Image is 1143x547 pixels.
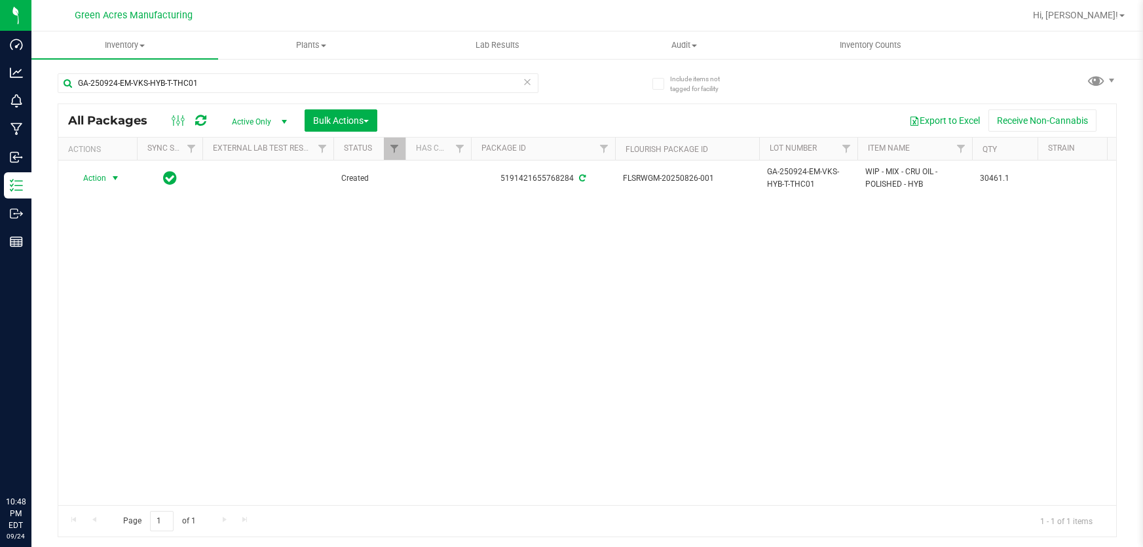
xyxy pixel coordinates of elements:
inline-svg: Inbound [10,151,23,164]
span: In Sync [163,169,177,187]
a: Status [344,143,372,153]
inline-svg: Analytics [10,66,23,79]
th: Has COA [405,138,471,160]
a: Lot Number [770,143,817,153]
span: Clear [523,73,532,90]
span: Hi, [PERSON_NAME]! [1033,10,1118,20]
a: Item Name [868,143,910,153]
span: WIP - MIX - CRU OIL - POLISHED - HYB [865,166,964,191]
a: Flourish Package ID [626,145,708,154]
span: Action [71,169,107,187]
a: Filter [950,138,972,160]
span: GA-250924-EM-VKS-HYB-T-THC01 [767,166,850,191]
input: Search Package ID, Item Name, SKU, Lot or Part Number... [58,73,538,93]
span: Audit [591,39,777,51]
a: Sync Status [147,143,198,153]
a: Package ID [481,143,526,153]
span: FLSRWGM-20250826-001 [623,172,751,185]
span: Inventory Counts [822,39,919,51]
a: Filter [836,138,857,160]
button: Export to Excel [901,109,988,132]
inline-svg: Inventory [10,179,23,192]
inline-svg: Manufacturing [10,123,23,136]
inline-svg: Reports [10,235,23,248]
span: Lab Results [458,39,537,51]
a: Inventory Counts [777,31,964,59]
a: Filter [181,138,202,160]
span: select [107,169,124,187]
a: Audit [591,31,778,59]
a: Strain [1048,143,1075,153]
span: Page of 1 [112,511,206,531]
span: 1 - 1 of 1 items [1030,511,1103,531]
button: Receive Non-Cannabis [988,109,1096,132]
span: Bulk Actions [313,115,369,126]
div: 5191421655768284 [469,172,617,185]
a: Inventory [31,31,218,59]
input: 1 [150,511,174,531]
a: External Lab Test Result [213,143,316,153]
inline-svg: Monitoring [10,94,23,107]
a: Filter [384,138,405,160]
span: Plants [219,39,404,51]
span: 30461.1 [980,172,1030,185]
div: Actions [68,145,132,154]
a: Qty [983,145,997,154]
span: Inventory [31,39,218,51]
a: Filter [449,138,471,160]
inline-svg: Outbound [10,207,23,220]
a: Filter [593,138,615,160]
a: Lab Results [404,31,591,59]
span: Include items not tagged for facility [670,74,736,94]
iframe: Resource center [13,442,52,481]
inline-svg: Dashboard [10,38,23,51]
span: Sync from Compliance System [577,174,586,183]
p: 10:48 PM EDT [6,496,26,531]
span: All Packages [68,113,160,128]
a: Plants [218,31,405,59]
span: Green Acres Manufacturing [75,10,193,21]
span: Created [341,172,398,185]
button: Bulk Actions [305,109,377,132]
a: Filter [312,138,333,160]
p: 09/24 [6,531,26,541]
